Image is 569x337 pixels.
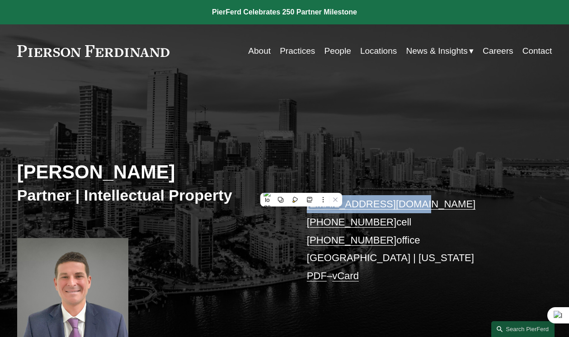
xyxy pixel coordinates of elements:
a: [EMAIL_ADDRESS][DOMAIN_NAME] [307,198,475,210]
a: Search this site [491,321,555,337]
h3: Partner | Intellectual Property [17,186,285,205]
a: Careers [483,42,513,60]
a: vCard [332,270,359,281]
span: News & Insights [406,43,467,59]
a: About [248,42,271,60]
p: cell office [GEOGRAPHIC_DATA] | [US_STATE] – [307,195,530,285]
a: Locations [360,42,397,60]
a: PDF [307,270,327,281]
a: [PHONE_NUMBER] [307,234,396,246]
a: [PHONE_NUMBER] [307,216,396,228]
a: Contact [522,42,552,60]
a: Practices [280,42,315,60]
a: People [324,42,351,60]
h2: [PERSON_NAME] [17,161,285,184]
a: folder dropdown [406,42,473,60]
